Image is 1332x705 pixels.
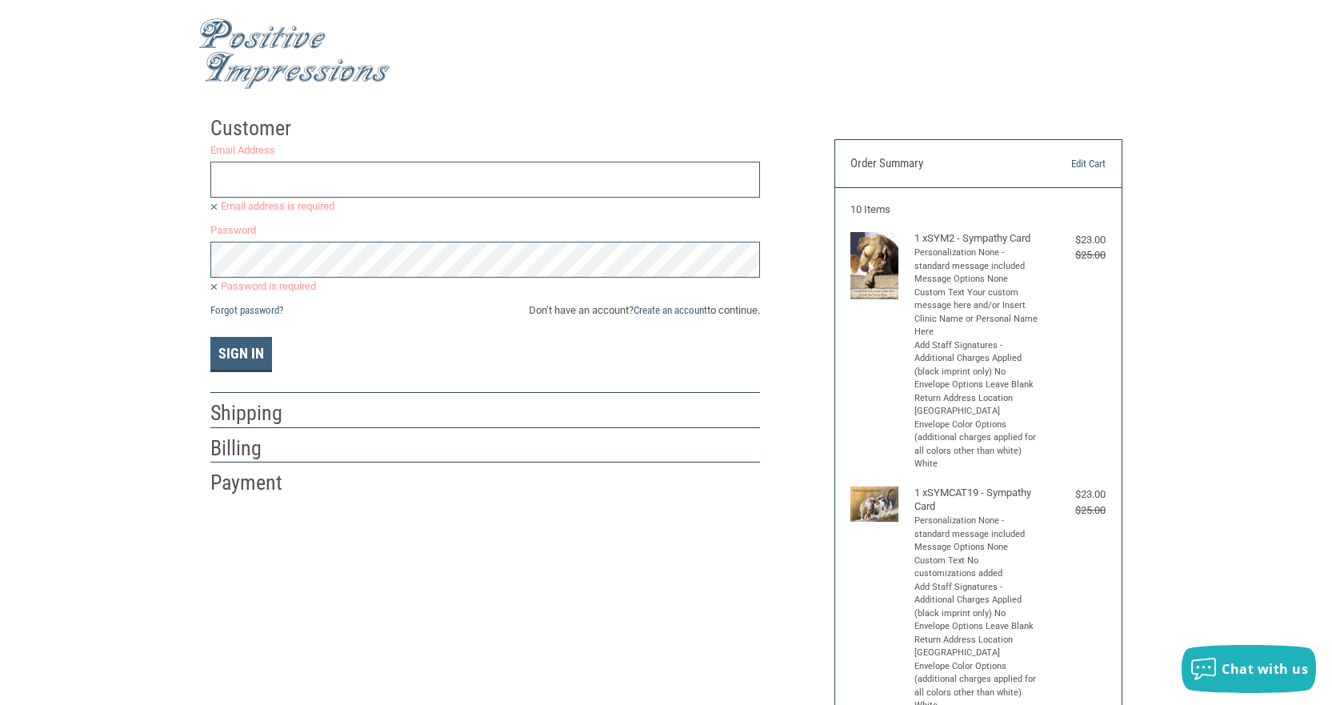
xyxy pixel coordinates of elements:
div: $23.00 [1042,487,1106,503]
button: Chat with us [1182,645,1316,693]
li: Personalization None - standard message included [914,246,1038,273]
li: Add Staff Signatures - Additional Charges Applied (black imprint only) No [914,581,1038,621]
li: Personalization None - standard message included [914,515,1038,541]
span: Don’t have an account? to continue. [529,302,760,318]
label: Email address is required [210,199,760,213]
li: Message Options None [914,541,1038,555]
li: Custom Text No customizations added [914,555,1038,581]
h2: Customer [210,115,304,142]
h3: Order Summary [850,156,1024,172]
img: Positive Impressions [198,18,390,90]
li: Custom Text Your custom message here and/or Insert Clinic Name or Personal Name Here [914,286,1038,339]
a: Edit Cart [1024,156,1106,172]
h4: 1 x SYMCAT19 - Sympathy Card [914,487,1038,513]
li: Message Options None [914,273,1038,286]
a: Create an account [634,304,707,316]
h2: Shipping [210,400,304,427]
h2: Billing [210,435,304,462]
label: Password [210,222,760,238]
a: Forgot password? [210,304,283,316]
div: $25.00 [1042,247,1106,263]
h2: Payment [210,470,304,496]
li: Envelope Options Leave Blank [914,620,1038,634]
label: Password is required [210,279,760,293]
li: Envelope Color Options (additional charges applied for all colors other than white) White [914,419,1038,471]
li: Return Address Location [GEOGRAPHIC_DATA] [914,634,1038,660]
h4: 1 x SYM2 - Sympathy Card [914,232,1038,245]
div: $23.00 [1042,232,1106,248]
li: Return Address Location [GEOGRAPHIC_DATA] [914,392,1038,419]
h3: 10 Items [850,203,1106,216]
div: $25.00 [1042,503,1106,519]
li: Envelope Options Leave Blank [914,379,1038,392]
button: Sign In [210,337,272,372]
li: Add Staff Signatures - Additional Charges Applied (black imprint only) No [914,339,1038,379]
span: Chat with us [1222,660,1308,678]
label: Email Address [210,142,760,158]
